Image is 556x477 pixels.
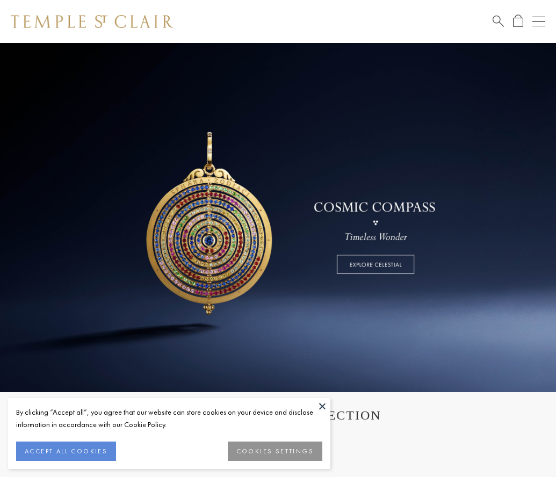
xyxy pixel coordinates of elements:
a: Open Shopping Bag [513,15,523,28]
button: COOKIES SETTINGS [228,442,322,461]
button: ACCEPT ALL COOKIES [16,442,116,461]
img: Temple St. Clair [11,15,173,28]
button: Open navigation [532,15,545,28]
div: By clicking “Accept all”, you agree that our website can store cookies on your device and disclos... [16,406,322,431]
a: Search [493,15,504,28]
